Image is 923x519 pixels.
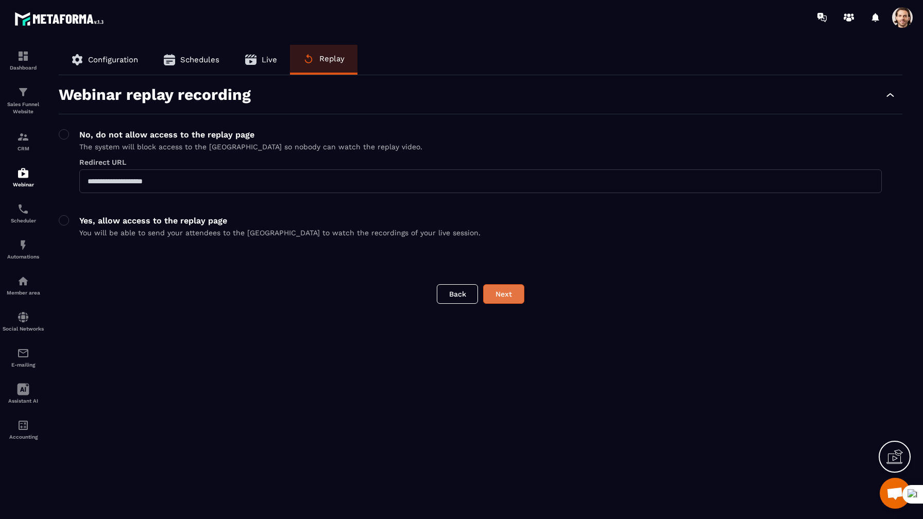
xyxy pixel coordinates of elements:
[3,146,44,151] p: CRM
[17,86,29,98] img: formation
[262,55,277,64] span: Live
[3,65,44,71] p: Dashboard
[151,45,232,75] button: Schedules
[59,45,151,75] button: Configuration
[880,478,911,509] div: Mở cuộc trò chuyện
[437,284,478,304] button: Back
[17,167,29,179] img: automations
[17,275,29,287] img: automations
[79,143,422,151] p: The system will block access to the [GEOGRAPHIC_DATA] so nobody can watch the replay video.
[17,131,29,143] img: formation
[290,45,357,73] button: Replay
[3,326,44,332] p: Social Networks
[319,54,345,63] span: Replay
[3,101,44,115] p: Sales Funnel Website
[3,159,44,195] a: automationsautomationsWebinar
[3,182,44,187] p: Webinar
[17,203,29,215] img: scheduler
[3,362,44,368] p: E-mailing
[3,398,44,404] p: Assistant AI
[79,229,481,237] p: You will be able to send your attendees to the [GEOGRAPHIC_DATA] to watch the recordings of your ...
[17,347,29,359] img: email
[3,375,44,411] a: Assistant AI
[14,9,107,28] img: logo
[79,216,481,226] p: Yes, allow access to the replay page
[3,267,44,303] a: automationsautomationsMember area
[59,85,251,103] p: Webinar replay recording
[3,123,44,159] a: formationformationCRM
[3,303,44,339] a: social-networksocial-networkSocial Networks
[3,218,44,223] p: Scheduler
[17,50,29,62] img: formation
[17,311,29,323] img: social-network
[3,411,44,447] a: accountantaccountantAccounting
[3,195,44,231] a: schedulerschedulerScheduler
[232,45,290,75] button: Live
[180,55,219,64] span: Schedules
[17,419,29,431] img: accountant
[79,130,422,140] p: No, do not allow access to the replay page
[3,339,44,375] a: emailemailE-mailing
[483,284,524,304] button: Next
[3,78,44,123] a: formationformationSales Funnel Website
[17,239,29,251] img: automations
[3,231,44,267] a: automationsautomationsAutomations
[3,254,44,259] p: Automations
[88,55,138,64] span: Configuration
[3,434,44,440] p: Accounting
[79,158,126,166] label: Redirect URL
[3,42,44,78] a: formationformationDashboard
[3,290,44,296] p: Member area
